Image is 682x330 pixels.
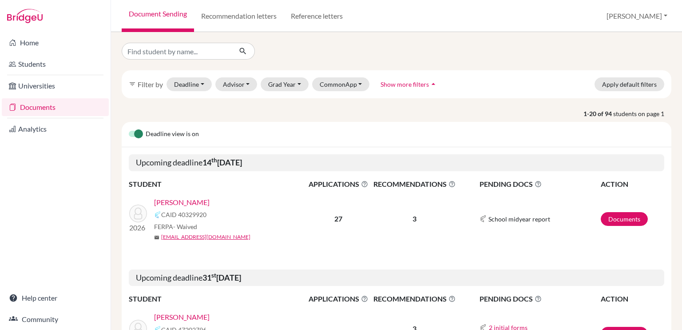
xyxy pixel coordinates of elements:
button: CommonApp [312,77,370,91]
h5: Upcoming deadline [129,154,664,171]
img: Vazquez, Alejandro [129,205,147,222]
span: RECOMMENDATIONS [371,179,458,189]
sup: st [211,272,216,279]
span: Show more filters [381,80,429,88]
i: filter_list [129,80,136,88]
a: Universities [2,77,109,95]
span: FERPA [154,222,197,231]
th: STUDENT [129,178,306,190]
b: 14 [DATE] [202,157,242,167]
a: Students [2,55,109,73]
span: Filter by [138,80,163,89]
button: Deadline [167,77,212,91]
button: Advisor [215,77,258,91]
b: 31 [DATE] [202,273,241,282]
a: [PERSON_NAME] [154,197,210,208]
h5: Upcoming deadline [129,270,664,286]
span: APPLICATIONS [307,294,370,304]
a: Home [2,34,109,52]
button: Apply default filters [595,77,664,91]
p: 3 [371,213,458,224]
th: STUDENT [129,293,306,305]
strong: 1-20 of 94 [583,109,613,118]
span: Deadline view is on [146,129,199,140]
span: mail [154,235,159,240]
input: Find student by name... [122,43,232,60]
span: students on page 1 [613,109,671,118]
a: [PERSON_NAME] [154,312,210,322]
button: Show more filtersarrow_drop_up [373,77,445,91]
span: CAID 40329920 [161,210,206,219]
a: Documents [601,212,648,226]
b: 27 [334,214,342,223]
img: Bridge-U [7,9,43,23]
button: Grad Year [261,77,309,91]
img: Common App logo [480,215,487,222]
button: [PERSON_NAME] [603,8,671,24]
p: 2026 [129,222,147,233]
span: APPLICATIONS [307,179,370,189]
img: Common App logo [154,211,161,218]
span: School midyear report [488,214,550,224]
a: Help center [2,289,109,307]
span: PENDING DOCS [480,294,600,304]
th: ACTION [600,178,664,190]
span: PENDING DOCS [480,179,600,189]
sup: th [211,157,217,164]
a: [EMAIL_ADDRESS][DOMAIN_NAME] [161,233,250,241]
a: Community [2,310,109,328]
i: arrow_drop_up [429,80,438,89]
span: - Waived [173,223,197,230]
a: Documents [2,98,109,116]
th: ACTION [600,293,664,305]
a: Analytics [2,120,109,138]
span: RECOMMENDATIONS [371,294,458,304]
